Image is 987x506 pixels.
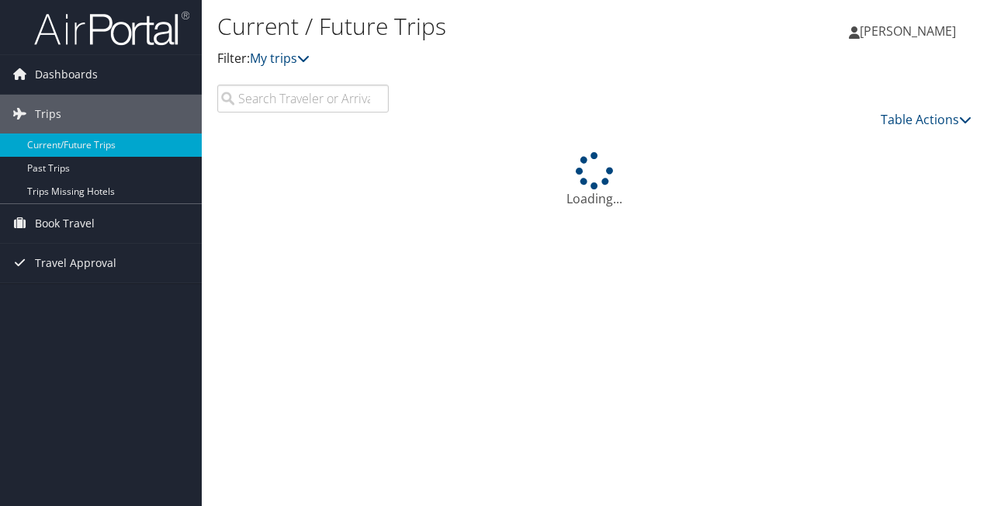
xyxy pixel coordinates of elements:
[881,111,971,128] a: Table Actions
[34,10,189,47] img: airportal-logo.png
[849,8,971,54] a: [PERSON_NAME]
[35,55,98,94] span: Dashboards
[217,49,720,69] p: Filter:
[35,244,116,282] span: Travel Approval
[217,85,389,113] input: Search Traveler or Arrival City
[217,152,971,208] div: Loading...
[250,50,310,67] a: My trips
[35,204,95,243] span: Book Travel
[217,10,720,43] h1: Current / Future Trips
[860,23,956,40] span: [PERSON_NAME]
[35,95,61,133] span: Trips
